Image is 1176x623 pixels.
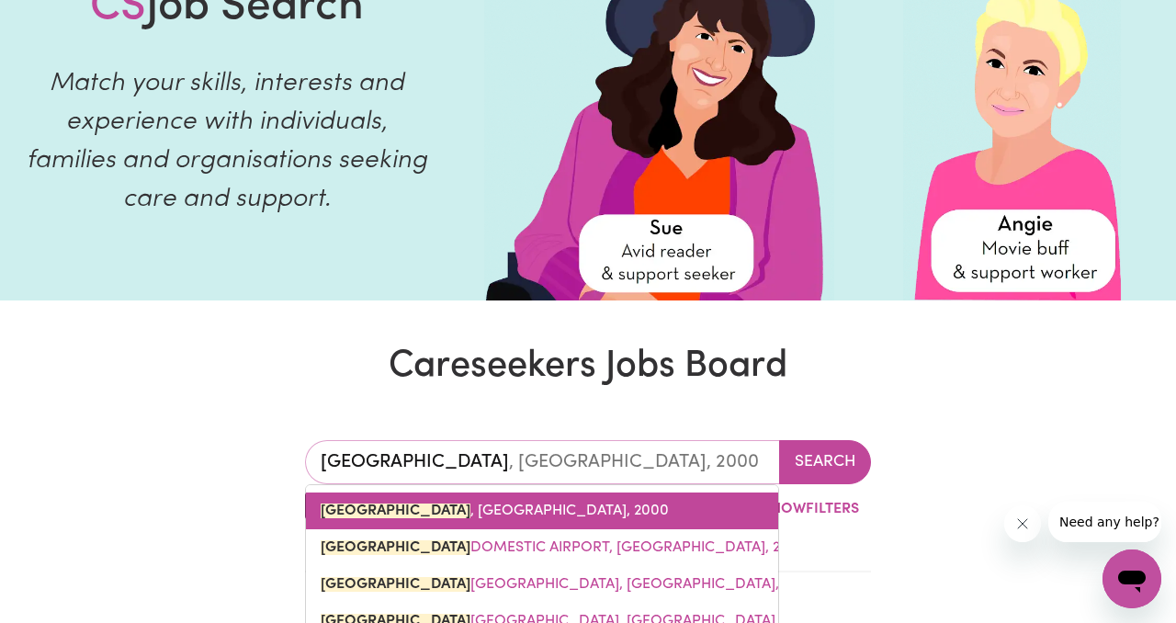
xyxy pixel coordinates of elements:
input: Enter a suburb or postcode [305,440,780,484]
p: Match your skills, interests and experience with individuals, families and organisations seeking ... [22,64,433,219]
button: Search [779,440,871,484]
mark: [GEOGRAPHIC_DATA] [321,577,470,592]
a: SYDNEY, New South Wales, 2000 [306,493,778,529]
a: SYDNEY INTERNATIONAL AIRPORT, New South Wales, 2020 [306,566,778,603]
iframe: Button to launch messaging window [1102,549,1161,608]
mark: [GEOGRAPHIC_DATA] [321,504,470,518]
span: , [GEOGRAPHIC_DATA], 2000 [321,504,669,518]
a: SYDNEY DOMESTIC AIRPORT, New South Wales, 2020 [306,529,778,566]
mark: [GEOGRAPHIC_DATA] [321,540,470,555]
iframe: Close message [1004,505,1041,542]
span: DOMESTIC AIRPORT, [GEOGRAPHIC_DATA], 2020 [321,540,806,555]
span: Show [763,502,806,516]
button: ShowFilters [729,492,871,527]
span: [GEOGRAPHIC_DATA], [GEOGRAPHIC_DATA], 2020 [321,577,816,592]
iframe: Message from company [1048,502,1161,542]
